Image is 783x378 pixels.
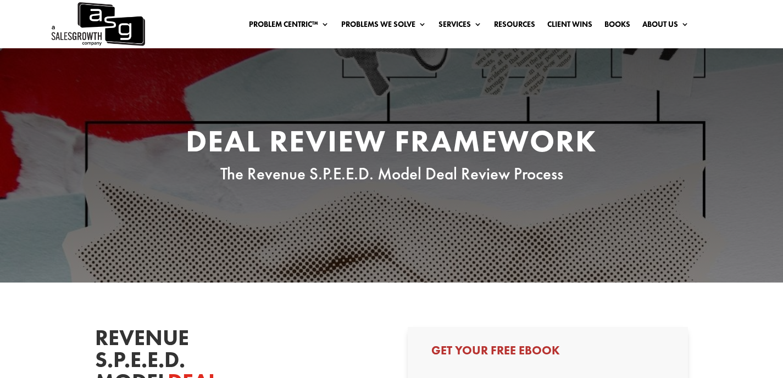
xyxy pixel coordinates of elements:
a: Problems We Solve [341,20,426,32]
a: Problem Centric™ [249,20,329,32]
a: About Us [642,20,689,32]
a: Books [604,20,630,32]
a: Client Wins [547,20,592,32]
h1: DEAL REVIEW FRAMEWORK [183,126,601,162]
h3: Get Your Free Ebook [431,345,664,362]
a: Resources [494,20,535,32]
span: The Revenue S.P.E.E.D. Model Deal Review Process [220,163,563,184]
a: Services [438,20,482,32]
